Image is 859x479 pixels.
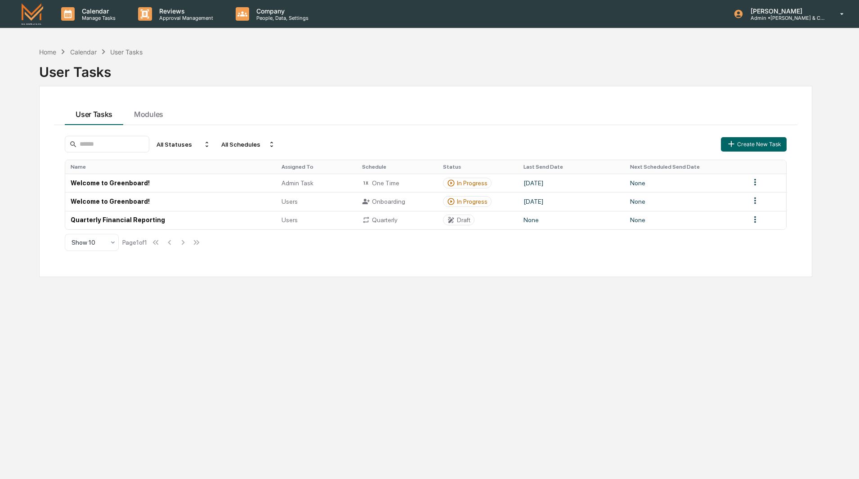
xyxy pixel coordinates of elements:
div: One Time [362,179,432,187]
span: Users [282,198,298,205]
td: None [625,174,744,192]
td: None [518,211,625,229]
td: [DATE] [518,174,625,192]
p: [PERSON_NAME] [743,7,827,15]
th: Schedule [357,160,437,174]
div: In Progress [457,179,488,187]
p: Manage Tasks [75,15,120,21]
span: Admin Task [282,179,313,187]
p: Admin • [PERSON_NAME] & Co. - BD [743,15,827,21]
div: Onboarding [362,197,432,206]
td: Quarterly Financial Reporting [65,211,276,229]
div: User Tasks [110,48,143,56]
th: Last Send Date [518,160,625,174]
p: Approval Management [152,15,218,21]
td: None [625,211,744,229]
p: Calendar [75,7,120,15]
img: logo [22,3,43,24]
td: Welcome to Greenboard! [65,192,276,210]
div: In Progress [457,198,488,205]
th: Next Scheduled Send Date [625,160,744,174]
div: Page 1 of 1 [122,239,147,246]
div: User Tasks [39,57,812,80]
p: People, Data, Settings [249,15,313,21]
div: Home [39,48,56,56]
p: Company [249,7,313,15]
div: All Schedules [218,137,279,152]
p: Reviews [152,7,218,15]
span: Users [282,216,298,224]
div: Draft [457,216,470,224]
th: Assigned To [276,160,357,174]
td: Welcome to Greenboard! [65,174,276,192]
button: User Tasks [65,101,123,125]
div: Calendar [70,48,97,56]
th: Name [65,160,276,174]
div: Quarterly [362,216,432,224]
div: All Statuses [153,137,214,152]
th: Status [438,160,518,174]
button: Create New Task [721,137,787,152]
td: [DATE] [518,192,625,210]
td: None [625,192,744,210]
button: Modules [123,101,174,125]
